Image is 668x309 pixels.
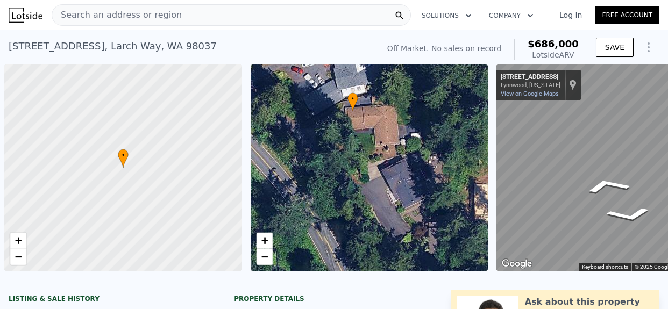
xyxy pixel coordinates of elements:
span: + [261,234,268,247]
div: [STREET_ADDRESS] [501,73,560,82]
span: • [118,150,129,160]
path: Go Southeast, Butternut Rd [592,203,666,227]
div: [STREET_ADDRESS] , Larch Way , WA 98037 [9,39,217,54]
a: Open this area in Google Maps (opens a new window) [499,257,535,271]
span: − [15,250,22,263]
div: Lotside ARV [528,49,579,60]
div: Ask about this property [525,296,640,308]
a: Log In [546,10,595,20]
a: View on Google Maps [501,90,559,97]
a: Zoom in [257,233,273,249]
img: Google [499,257,535,271]
span: − [261,250,268,263]
div: Off Market. No sales on record [387,43,501,54]
a: Free Account [595,6,659,24]
div: LISTING & SALE HISTORY [9,294,208,305]
span: + [15,234,22,247]
span: Search an address or region [52,9,182,21]
div: Property details [234,294,434,303]
a: Show location on map [569,79,577,91]
span: $686,000 [528,38,579,49]
path: Go Northwest, Butternut Rd [569,173,645,198]
button: Show Options [638,37,659,58]
a: Zoom in [10,233,26,249]
div: Lynnwood, [US_STATE] [501,82,560,89]
img: Lotside [9,8,42,23]
button: Keyboard shortcuts [582,263,628,271]
span: • [347,94,358,103]
div: • [118,149,129,168]
div: • [347,92,358,111]
button: SAVE [596,38,634,57]
button: Company [480,6,542,25]
button: Solutions [413,6,480,25]
a: Zoom out [10,249,26,265]
a: Zoom out [257,249,273,265]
